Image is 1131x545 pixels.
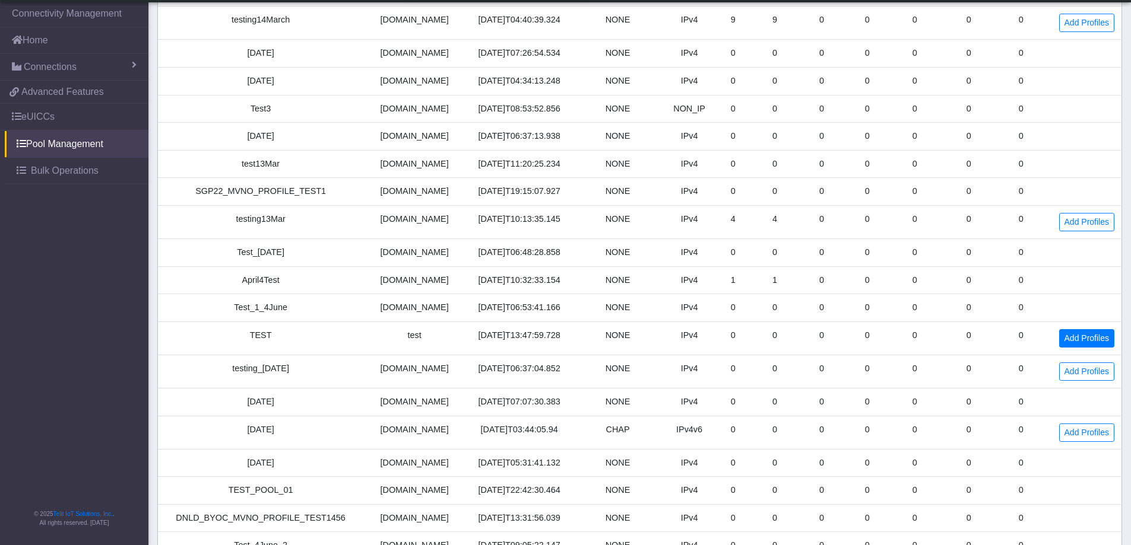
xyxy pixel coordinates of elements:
a: Telit IoT Solutions, Inc. [53,511,113,517]
td: April4Test [158,266,363,294]
td: 0 [716,504,750,532]
td: 0 [844,123,891,151]
div: [DATE]T04:34:13.248 [473,75,566,88]
span: Connections [24,60,77,74]
td: 0 [891,355,939,388]
td: 0 [800,388,844,416]
td: 0 [750,504,800,532]
td: 0 [939,95,999,123]
td: 0 [750,68,800,95]
td: 0 [844,449,891,477]
td: 0 [939,388,999,416]
div: NON_IP [670,103,709,116]
td: DNLD_BYOC_MVNO_PROFILE_TEST1456 [158,504,363,532]
div: NONE [580,185,655,198]
td: 0 [999,95,1043,123]
div: [DATE]T04:40:39.324 [473,14,566,27]
div: [DOMAIN_NAME] [370,103,458,116]
td: 0 [844,178,891,206]
div: [DATE]T13:47:59.728 [473,329,566,342]
div: CHAP [580,423,655,436]
td: Test_[DATE] [158,239,363,267]
td: 0 [844,321,891,355]
td: 0 [716,150,750,178]
span: Advanced Features [21,85,104,99]
td: TEST_POOL_01 [158,477,363,505]
td: 0 [750,477,800,505]
td: [DATE] [158,123,363,151]
td: 0 [716,294,750,322]
div: IPv4 [670,130,709,143]
td: testing_[DATE] [158,355,363,388]
div: [DATE]T10:32:33.154 [473,274,566,287]
div: NONE [580,158,655,171]
td: 0 [999,206,1043,239]
div: [DATE]T07:07:30.383 [473,396,566,409]
div: [DOMAIN_NAME] [370,274,458,287]
td: 0 [716,416,750,449]
div: IPv4 [670,75,709,88]
div: [DATE]T13:31:56.039 [473,512,566,525]
div: [DATE]T07:26:54.534 [473,47,566,60]
td: 0 [800,266,844,294]
td: 0 [800,178,844,206]
td: TEST [158,321,363,355]
td: 0 [891,7,939,40]
td: 0 [750,321,800,355]
td: [DATE] [158,416,363,449]
div: NONE [580,75,655,88]
td: 0 [750,388,800,416]
div: [DATE]T06:37:13.938 [473,130,566,143]
div: NONE [580,274,655,287]
td: 1 [716,266,750,294]
td: 0 [716,355,750,388]
div: IPv4 [670,484,709,497]
div: IPv4 [670,274,709,287]
td: 0 [750,355,800,388]
td: 0 [999,150,1043,178]
td: 0 [999,294,1043,322]
div: IPv4 [670,301,709,314]
td: 0 [716,40,750,68]
td: 0 [999,68,1043,95]
div: [DOMAIN_NAME] [370,301,458,314]
td: [DATE] [158,388,363,416]
td: 0 [939,477,999,505]
td: 0 [750,449,800,477]
a: Bulk Operations [5,158,148,184]
td: 0 [999,416,1043,449]
td: 0 [800,504,844,532]
td: 0 [844,206,891,239]
td: 0 [999,7,1043,40]
div: NONE [580,246,655,259]
td: 4 [716,206,750,239]
td: [DATE] [158,68,363,95]
td: 9 [716,7,750,40]
td: 0 [716,68,750,95]
div: [DOMAIN_NAME] [370,158,458,171]
div: [DOMAIN_NAME] [370,246,458,259]
td: [DATE] [158,449,363,477]
td: 0 [939,239,999,267]
td: 0 [939,294,999,322]
span: Bulk Operations [31,164,99,178]
td: 0 [844,416,891,449]
td: 0 [999,504,1043,532]
td: 0 [891,321,939,355]
div: NONE [580,103,655,116]
td: 0 [939,206,999,239]
div: [DOMAIN_NAME] [370,362,458,375]
td: 0 [891,449,939,477]
div: NONE [580,130,655,143]
td: 0 [716,95,750,123]
td: 0 [844,477,891,505]
div: [DOMAIN_NAME] [370,47,458,60]
div: IPv4v6 [670,423,709,436]
td: 0 [844,7,891,40]
td: 0 [939,123,999,151]
td: 0 [891,150,939,178]
td: 0 [891,178,939,206]
td: 0 [844,40,891,68]
div: [DATE]T22:42:30.464 [473,484,566,497]
div: [DOMAIN_NAME] [370,185,458,198]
